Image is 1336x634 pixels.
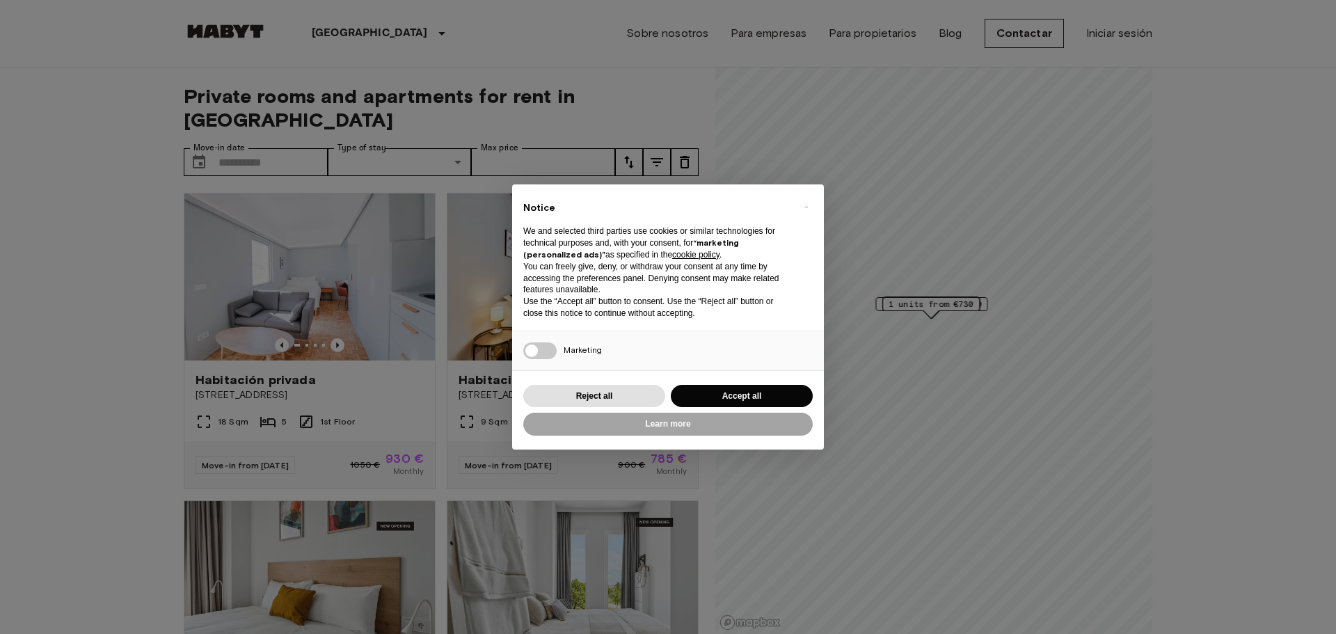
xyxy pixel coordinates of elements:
[523,261,790,296] p: You can freely give, deny, or withdraw your consent at any time by accessing the preferences pane...
[671,385,813,408] button: Accept all
[564,344,602,355] span: Marketing
[672,250,719,260] a: cookie policy
[523,296,790,319] p: Use the “Accept all” button to consent. Use the “Reject all” button or close this notice to conti...
[804,198,809,215] span: ×
[523,413,813,436] button: Learn more
[795,196,817,218] button: Close this notice
[523,225,790,260] p: We and selected third parties use cookies or similar technologies for technical purposes and, wit...
[523,201,790,215] h2: Notice
[523,385,665,408] button: Reject all
[523,237,739,260] strong: “marketing (personalized ads)”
